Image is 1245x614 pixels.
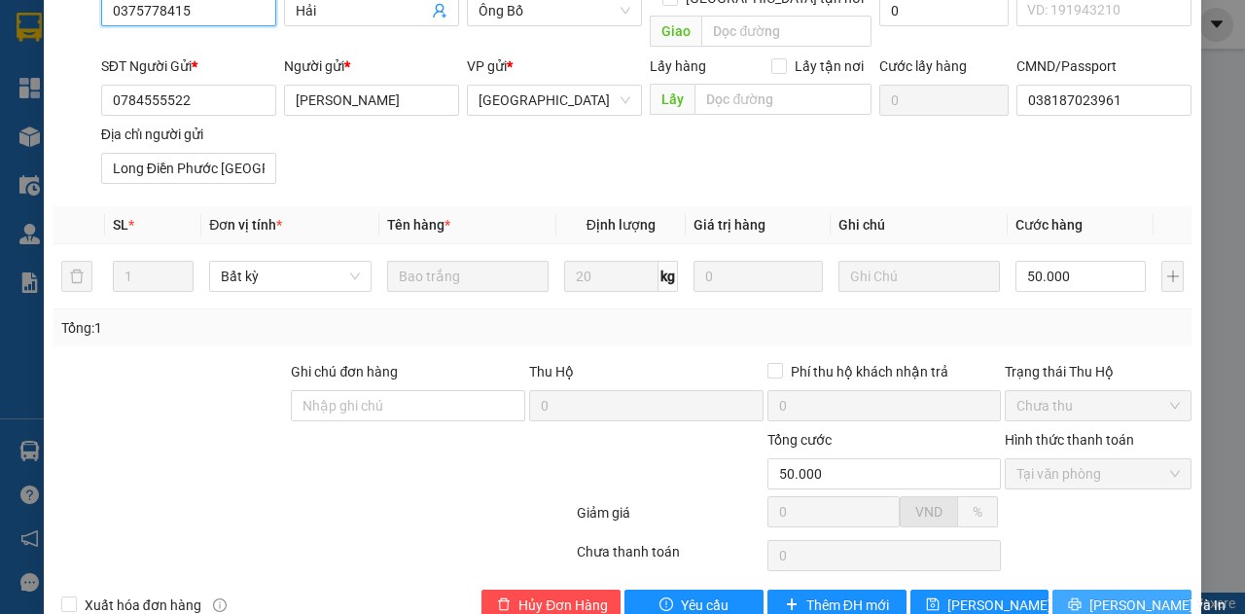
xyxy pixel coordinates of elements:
input: 0 [694,261,823,292]
span: Phước Bình [479,86,630,115]
div: Người gửi [284,55,459,77]
span: Lấy tận nơi [787,55,871,77]
span: Giá trị hàng [694,217,765,233]
span: % [973,504,982,520]
span: Định lượng [587,217,656,233]
div: VP gửi [467,55,642,77]
input: VD: Bàn, Ghế [387,261,549,292]
input: Ghi chú đơn hàng [291,390,525,421]
input: Cước lấy hàng [879,85,1009,116]
input: Địa chỉ của người gửi [101,153,276,184]
div: SĐT Người Gửi [101,55,276,77]
div: Giảm giá [575,502,765,536]
span: Phí thu hộ khách nhận trả [783,361,956,382]
span: Lấy hàng [650,58,706,74]
span: kg [658,261,678,292]
span: delete [497,597,511,613]
button: delete [61,261,92,292]
span: Bất kỳ [221,262,359,291]
div: Chưa thanh toán [575,541,765,575]
div: CMND/Passport [1016,55,1192,77]
th: Ghi chú [831,206,1008,244]
span: plus [785,597,799,613]
label: Hình thức thanh toán [1005,432,1134,448]
span: info-circle [213,598,227,612]
span: SL [113,217,128,233]
span: Tên hàng [387,217,450,233]
span: Lấy [650,84,694,115]
div: Tổng: 1 [61,317,482,339]
span: Chưa thu [1016,391,1180,420]
span: Tại văn phòng [1016,459,1180,488]
span: user-add [432,3,447,18]
input: Dọc đường [701,16,871,47]
span: Cước hàng [1015,217,1083,233]
input: Ghi Chú [838,261,1000,292]
label: Cước lấy hàng [879,58,967,74]
input: Dọc đường [694,84,871,115]
div: Địa chỉ người gửi [101,124,276,145]
span: save [926,597,940,613]
span: Đơn vị tính [209,217,282,233]
span: Tổng cước [767,432,832,448]
div: Trạng thái Thu Hộ [1005,361,1192,382]
span: Giao [650,16,701,47]
span: Thu Hộ [529,364,574,379]
button: plus [1161,261,1184,292]
span: exclamation-circle [659,597,673,613]
span: VND [915,504,943,520]
span: printer [1068,597,1082,613]
label: Ghi chú đơn hàng [291,364,398,379]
